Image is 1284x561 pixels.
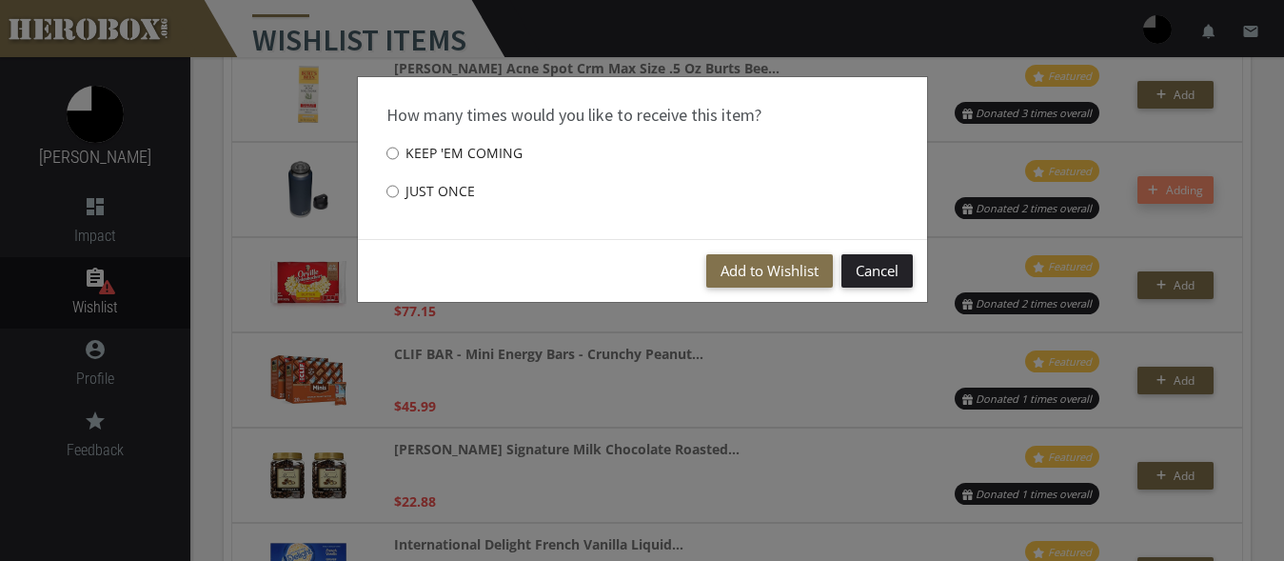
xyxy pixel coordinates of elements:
[386,138,399,169] input: Keep 'em coming
[386,106,899,125] h4: How many times would you like to receive this item?
[841,254,913,288] button: Cancel
[386,176,399,207] input: Just once
[386,134,523,172] label: Keep 'em coming
[706,254,833,288] button: Add to Wishlist
[386,172,475,210] label: Just once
